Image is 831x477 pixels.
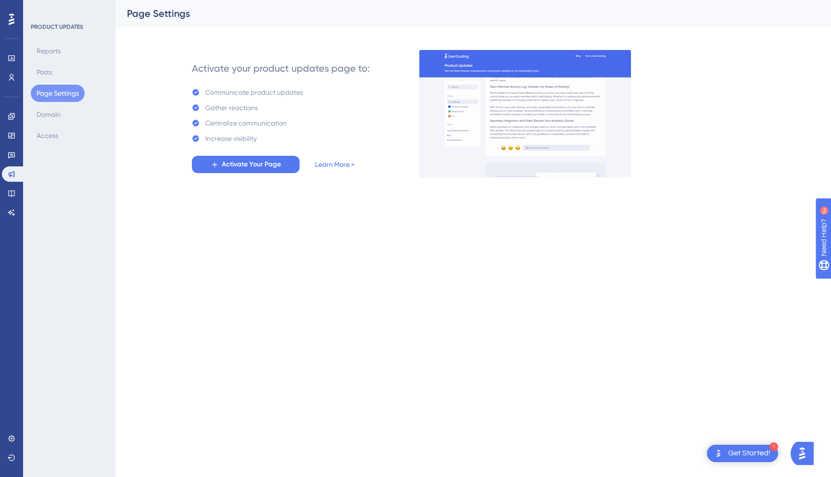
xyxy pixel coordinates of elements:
[222,159,281,170] span: Activate Your Page
[728,448,770,459] div: Get Started!
[31,127,64,144] button: Access
[713,448,724,459] img: launcher-image-alternative-text
[31,23,83,31] div: PRODUCT UPDATES
[31,106,66,123] button: Domain
[205,133,257,144] div: Increase visibility
[31,63,58,81] button: Posts
[707,445,778,462] div: Open Get Started! checklist, remaining modules: 1
[31,85,85,102] button: Page Settings
[205,117,287,129] div: Centralize communication
[419,50,631,177] img: 253145e29d1258e126a18a92d52e03bb.gif
[192,62,370,75] div: Activate your product updates page to:
[315,159,354,170] a: Learn More >
[769,442,778,451] div: 1
[205,87,303,98] div: Communicate product updates
[791,439,819,468] iframe: UserGuiding AI Assistant Launcher
[192,156,300,173] button: Activate Your Page
[23,2,60,14] span: Need Help?
[31,42,66,60] button: Reports
[65,5,71,13] div: 9+
[205,102,258,113] div: Gather reactions
[127,7,795,20] div: Page Settings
